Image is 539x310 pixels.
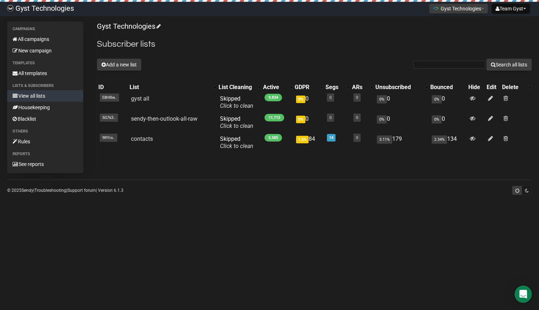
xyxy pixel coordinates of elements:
[377,135,392,144] span: 3.11%
[263,84,286,91] div: Active
[429,4,488,14] button: Gyst Technologies
[374,112,428,133] td: 0
[217,82,262,92] th: List Cleaning: No sort applied, activate to apply an ascending sort
[7,186,123,194] p: © 2025 | | | Version 6.1.3
[220,143,253,149] a: Click to clean
[352,84,367,91] div: ARs
[296,96,305,103] span: 0%
[296,136,309,143] span: 1.5%
[293,112,324,133] td: 0
[485,82,501,92] th: Edit: No sort applied, sorting is disabled
[131,115,197,122] a: sendy-then-outlook-all-raw
[296,116,305,123] span: 0%
[468,84,484,91] div: Hide
[98,84,127,91] div: ID
[293,82,324,92] th: GDPR: No sort applied, activate to apply an ascending sort
[7,102,83,113] a: Housekeeping
[7,127,83,136] li: Others
[100,114,118,122] span: 5G763..
[97,59,141,71] button: Add a new list
[351,82,374,92] th: ARs: No sort applied, activate to apply an ascending sort
[295,84,317,91] div: GDPR
[374,92,428,112] td: 0
[264,114,284,121] span: 11,712
[329,135,333,140] a: 14
[97,38,532,51] h2: Subscriber lists
[293,133,324,153] td: 84
[7,82,83,90] li: Lists & subscribers
[97,82,128,92] th: ID: No sort applied, sorting is disabled
[492,4,530,14] button: Team Gyst
[293,92,324,112] td: 0
[374,133,428,153] td: 179
[377,95,387,103] span: 0%
[22,188,33,193] a: Sendy
[220,115,253,129] span: Skipped
[7,90,83,102] a: View all lists
[7,113,83,125] a: Blacklist
[467,82,485,92] th: Hide: No sort applied, sorting is disabled
[220,95,253,109] span: Skipped
[7,45,83,56] a: New campaign
[264,134,282,142] span: 5,585
[432,95,442,103] span: 0%
[325,84,343,91] div: Segs
[100,134,117,142] span: 9RYrx..
[7,68,83,79] a: All templates
[487,84,499,91] div: Edit
[7,25,83,33] li: Campaigns
[131,95,149,102] a: gyst all
[430,84,465,91] div: Bounced
[264,94,282,101] span: 9,834
[515,286,532,303] div: Open Intercom Messenger
[67,188,96,193] a: Support forum
[97,22,160,31] a: Gyst Technologies
[128,82,217,92] th: List: No sort applied, activate to apply an ascending sort
[329,95,332,100] a: 0
[220,122,253,129] a: Click to clean
[7,150,83,158] li: Reports
[429,112,467,133] td: 0
[7,59,83,68] li: Templates
[432,115,442,124] span: 0%
[7,158,83,170] a: See reports
[220,102,253,109] a: Click to clean
[34,188,66,193] a: Troubleshooting
[7,5,14,11] img: 4bbcbfc452d929a90651847d6746e700
[356,135,358,140] a: 0
[7,33,83,45] a: All campaigns
[374,82,428,92] th: Unsubscribed: No sort applied, activate to apply an ascending sort
[324,82,351,92] th: Segs: No sort applied, activate to apply an ascending sort
[486,59,532,71] button: Search all lists
[375,84,421,91] div: Unsubscribed
[429,133,467,153] td: 134
[432,135,447,144] span: 2.34%
[329,115,332,120] a: 0
[429,92,467,112] td: 0
[131,135,153,142] a: contacts
[433,5,439,11] img: 1.png
[219,84,254,91] div: List Cleaning
[502,84,525,91] div: Delete
[220,135,253,149] span: Skipped
[377,115,387,124] span: 0%
[501,82,532,92] th: Delete: No sort applied, activate to apply an ascending sort
[356,95,358,100] a: 0
[130,84,210,91] div: List
[262,82,293,92] th: Active: No sort applied, activate to apply an ascending sort
[7,136,83,147] a: Rules
[356,115,358,120] a: 0
[100,93,119,102] span: E8HBw..
[429,82,467,92] th: Bounced: No sort applied, sorting is disabled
